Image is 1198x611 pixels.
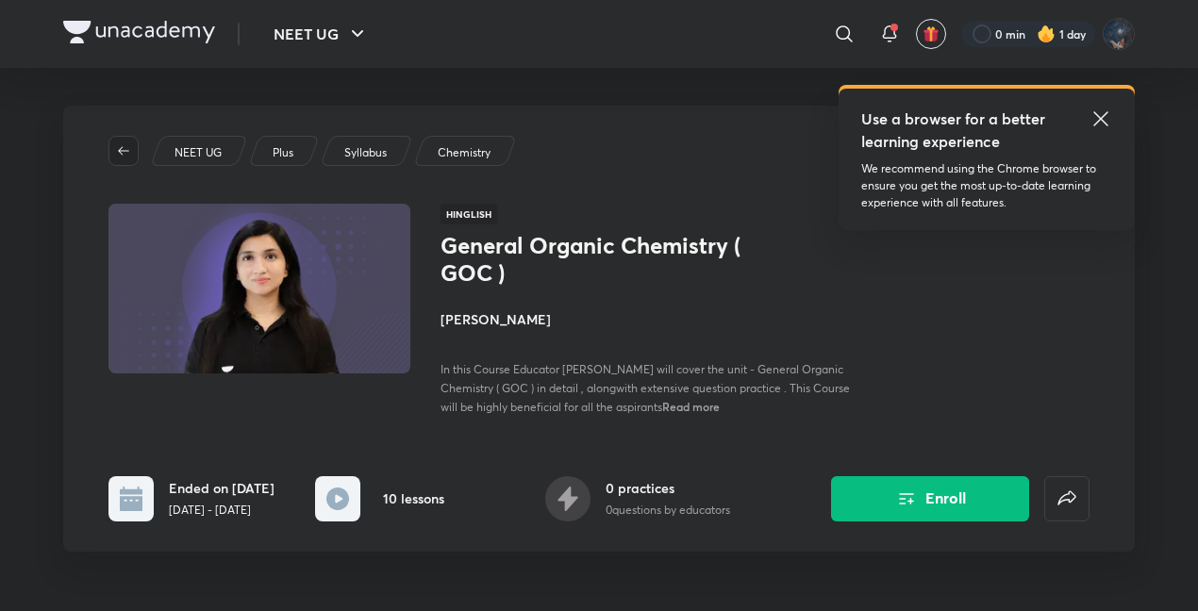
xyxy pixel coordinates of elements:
p: 0 questions by educators [606,502,730,519]
span: Hinglish [441,204,497,224]
img: avatar [923,25,940,42]
h5: Use a browser for a better learning experience [861,107,1049,153]
h1: General Organic Chemistry ( GOC ) [441,232,749,287]
p: [DATE] - [DATE] [169,502,275,519]
button: false [1044,476,1090,521]
a: Syllabus [341,144,391,161]
button: NEET UG [262,15,380,53]
p: Syllabus [344,144,387,161]
p: Chemistry [438,144,491,161]
p: Plus [273,144,293,161]
span: Read more [662,399,720,414]
a: Company Logo [63,21,215,48]
h4: [PERSON_NAME] [441,309,863,329]
img: Thumbnail [106,202,413,375]
a: Plus [270,144,297,161]
a: NEET UG [172,144,225,161]
h6: 10 lessons [383,488,444,508]
img: streak [1037,25,1056,43]
p: We recommend using the Chrome browser to ensure you get the most up-to-date learning experience w... [861,160,1112,211]
span: In this Course Educator [PERSON_NAME] will cover the unit - General Organic Chemistry ( GOC ) in ... [441,362,850,414]
button: Enroll [831,476,1029,521]
h6: Ended on [DATE] [169,478,275,498]
img: Company Logo [63,21,215,43]
button: avatar [916,19,946,49]
a: Chemistry [435,144,494,161]
p: NEET UG [175,144,222,161]
img: Muskan Kumar [1103,18,1135,50]
h6: 0 practices [606,478,730,498]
